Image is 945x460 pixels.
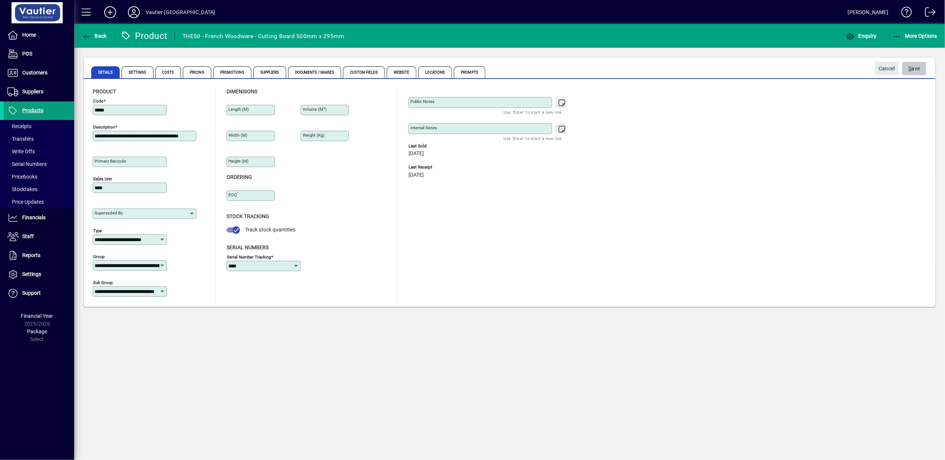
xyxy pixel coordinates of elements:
[909,66,912,71] span: S
[454,66,485,78] span: Prompts
[4,158,74,170] a: Serial Numbers
[7,199,44,205] span: Price Updates
[7,174,37,180] span: Pricebooks
[122,66,153,78] span: Settings
[4,133,74,145] a: Transfers
[146,6,215,18] div: Vautier [GEOGRAPHIC_DATA]
[22,214,46,220] span: Financials
[91,66,120,78] span: Details
[410,99,434,104] mat-label: Public Notes
[4,120,74,133] a: Receipts
[27,329,47,334] span: Package
[98,6,122,19] button: Add
[4,209,74,227] a: Financials
[22,233,34,239] span: Staff
[844,29,878,43] button: Enquiry
[919,1,936,26] a: Logout
[387,66,417,78] span: Website
[846,33,876,39] span: Enquiry
[4,64,74,82] a: Customers
[155,66,181,78] span: Costs
[891,29,939,43] button: More Options
[879,63,895,75] span: Cancel
[21,313,53,319] span: Financial Year
[122,6,146,19] button: Profile
[213,66,251,78] span: Promotions
[228,133,247,138] mat-label: Width (m)
[909,63,920,75] span: ave
[93,176,112,181] mat-label: Sales unit
[4,45,74,63] a: POS
[253,66,286,78] span: Suppliers
[80,29,109,43] button: Back
[303,133,324,138] mat-label: Weight (Kg)
[7,136,34,142] span: Transfers
[7,186,37,192] span: Stocktakes
[875,62,899,75] button: Cancel
[227,213,269,219] span: Stock Tracking
[848,6,888,18] div: [PERSON_NAME]
[4,265,74,284] a: Settings
[410,125,437,130] mat-label: Internal Notes
[228,159,248,164] mat-label: Height (m)
[22,107,43,113] span: Products
[22,89,43,94] span: Suppliers
[22,271,41,277] span: Settings
[120,30,168,42] div: Product
[22,290,41,296] span: Support
[902,62,926,75] button: Save
[504,108,562,116] mat-hint: Use 'Enter' to start a new line
[93,228,102,233] mat-label: Type
[418,66,452,78] span: Locations
[93,254,105,259] mat-label: Group
[93,99,103,104] mat-label: Code
[4,246,74,265] a: Reports
[4,170,74,183] a: Pricebooks
[409,144,520,149] span: Last Sold
[22,70,47,76] span: Customers
[896,1,912,26] a: Knowledge Base
[93,89,116,94] span: Product
[7,123,32,129] span: Receipts
[409,151,424,157] span: [DATE]
[4,83,74,101] a: Suppliers
[343,66,384,78] span: Custom Fields
[288,66,341,78] span: Documents / Images
[182,30,344,42] div: THE50 - French Woodware - Cutting Board 500mm x 295mm
[4,284,74,303] a: Support
[504,134,562,143] mat-hint: Use 'Enter' to start a new line
[227,174,252,180] span: Ordering
[228,107,249,112] mat-label: Length (m)
[227,244,269,250] span: Serial Numbers
[303,107,327,112] mat-label: Volume (m )
[22,32,36,38] span: Home
[4,196,74,208] a: Price Updates
[245,227,295,233] span: Track stock quantities
[22,252,40,258] span: Reports
[227,254,271,259] mat-label: Serial Number tracking
[228,192,237,197] mat-label: EOQ
[82,33,107,39] span: Back
[4,26,74,44] a: Home
[323,106,325,110] sup: 3
[183,66,211,78] span: Pricing
[93,280,113,285] mat-label: Sub group
[74,29,115,43] app-page-header-button: Back
[22,51,32,57] span: POS
[7,161,47,167] span: Serial Numbers
[409,165,520,170] span: Last Receipt
[95,210,123,216] mat-label: Superseded by
[409,172,424,178] span: [DATE]
[7,149,35,154] span: Write Offs
[4,227,74,246] a: Staff
[93,124,115,130] mat-label: Description
[892,33,938,39] span: More Options
[4,145,74,158] a: Write Offs
[4,183,74,196] a: Stocktakes
[227,89,257,94] span: Dimensions
[95,159,126,164] mat-label: Primary barcode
